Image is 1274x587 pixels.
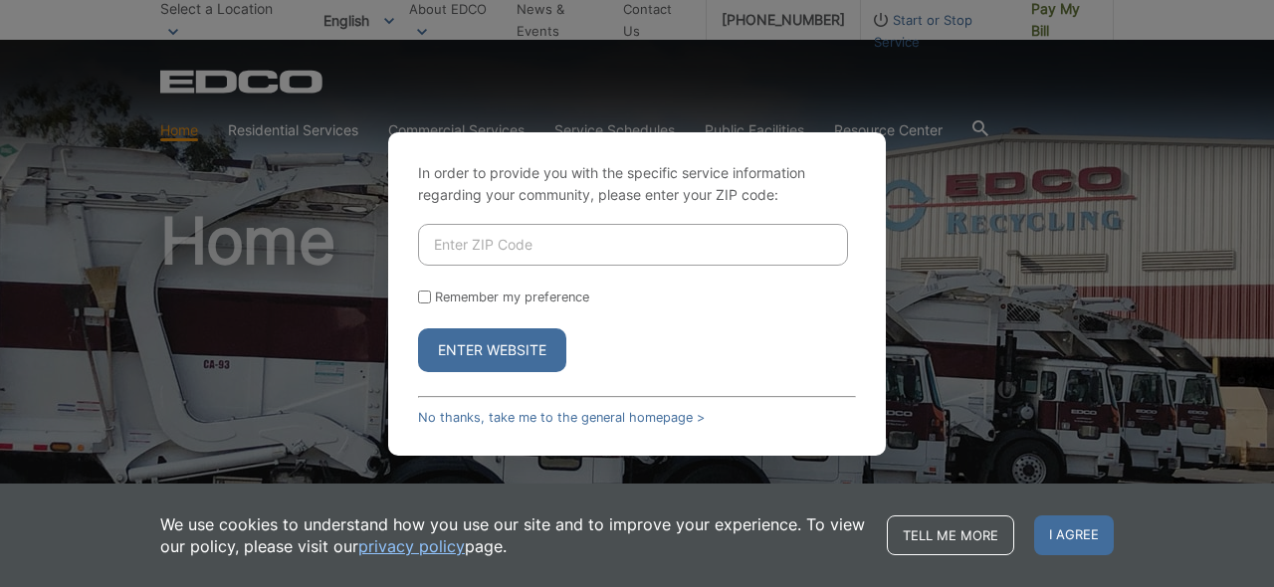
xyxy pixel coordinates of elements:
[160,513,867,557] p: We use cookies to understand how you use our site and to improve your experience. To view our pol...
[358,535,465,557] a: privacy policy
[435,290,589,304] label: Remember my preference
[887,515,1014,555] a: Tell me more
[418,162,856,206] p: In order to provide you with the specific service information regarding your community, please en...
[1034,515,1114,555] span: I agree
[418,328,566,372] button: Enter Website
[418,410,705,425] a: No thanks, take me to the general homepage >
[418,224,848,266] input: Enter ZIP Code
